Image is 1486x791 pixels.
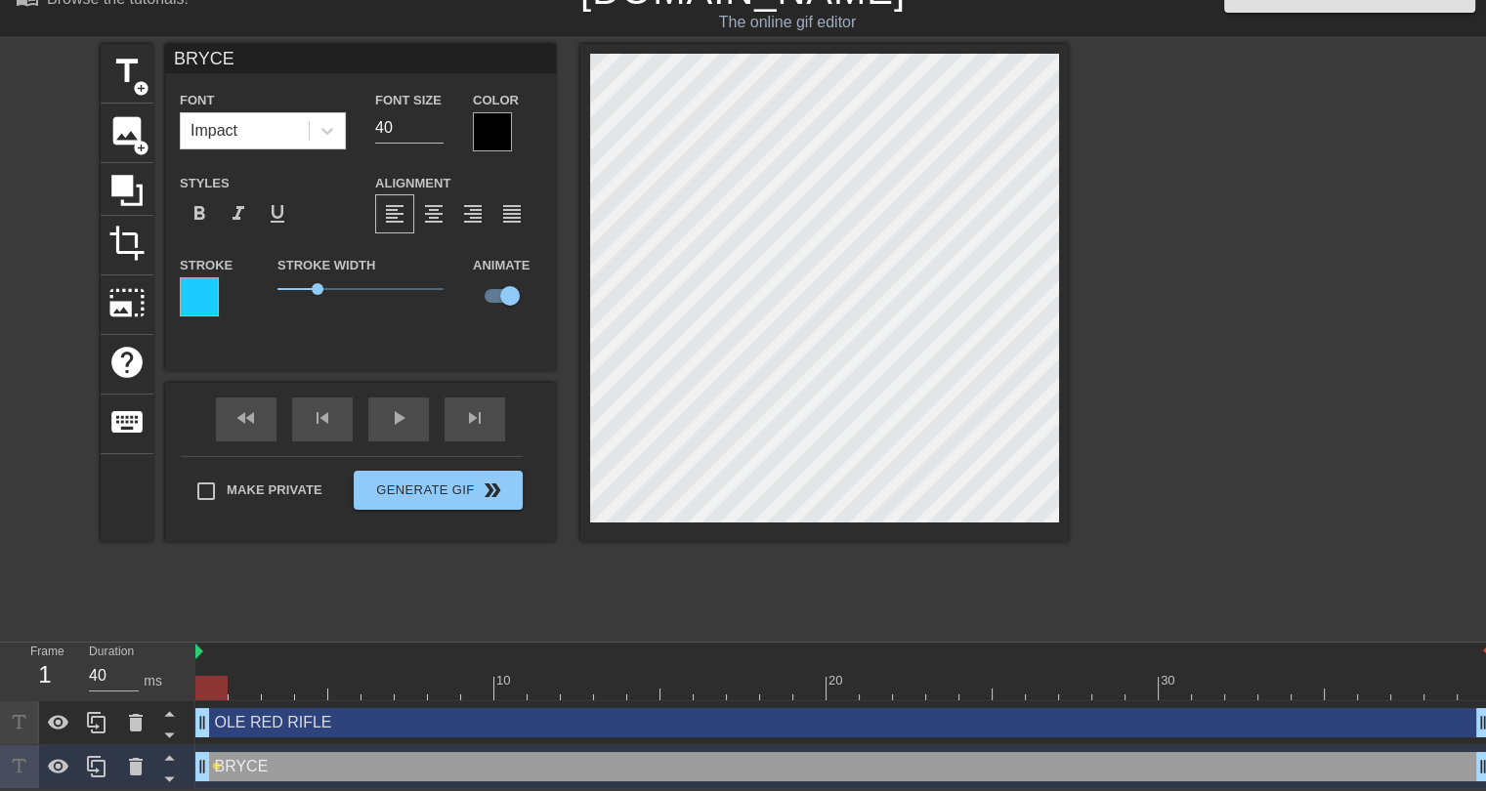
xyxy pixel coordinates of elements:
label: Alignment [375,174,450,193]
label: Font [180,91,214,110]
span: drag_handle [192,757,212,776]
span: add_circle [133,80,149,97]
span: lens [212,762,221,770]
span: keyboard [108,403,146,440]
label: Duration [89,646,134,658]
div: 10 [496,671,514,690]
span: crop [108,225,146,262]
span: format_align_left [383,202,406,226]
span: format_italic [227,202,250,226]
button: Generate Gif [354,471,523,510]
span: format_align_justify [500,202,524,226]
label: Stroke [180,256,233,275]
span: fast_rewind [234,406,258,430]
span: format_align_center [422,202,446,226]
span: skip_previous [311,406,334,430]
span: photo_size_select_large [108,284,146,321]
span: play_arrow [387,406,410,430]
label: Stroke Width [277,256,375,275]
span: double_arrow [481,479,504,502]
div: 1 [30,657,60,692]
label: Color [473,91,519,110]
div: ms [144,671,162,691]
div: The online gif editor [505,11,1070,34]
span: skip_next [463,406,487,430]
span: help [108,344,146,381]
div: 20 [828,671,846,690]
span: image [108,112,146,149]
span: format_underline [266,202,289,226]
span: Make Private [227,480,322,500]
label: Font Size [375,91,442,110]
span: drag_handle [192,713,212,732]
div: Frame [16,643,74,699]
span: format_align_right [461,202,485,226]
span: format_bold [188,202,211,226]
div: 30 [1161,671,1178,690]
label: Styles [180,174,230,193]
span: add_circle [133,140,149,156]
label: Animate [473,256,530,275]
span: Generate Gif [361,479,515,502]
span: title [108,53,146,90]
div: Impact [191,119,237,143]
